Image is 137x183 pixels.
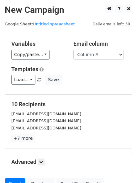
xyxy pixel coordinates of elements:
[5,22,75,26] small: Google Sheet:
[11,66,38,72] a: Templates
[106,153,137,183] iframe: Chat Widget
[90,21,132,28] span: Daily emails left: 50
[45,75,61,85] button: Save
[73,40,126,47] h5: Email column
[90,22,132,26] a: Daily emails left: 50
[33,22,75,26] a: Untitled spreadsheet
[11,134,35,142] a: +7 more
[11,126,81,130] small: [EMAIL_ADDRESS][DOMAIN_NAME]
[5,5,132,15] h2: New Campaign
[11,101,126,108] h5: 10 Recipients
[11,50,50,60] a: Copy/paste...
[11,118,81,123] small: [EMAIL_ADDRESS][DOMAIN_NAME]
[11,112,81,116] small: [EMAIL_ADDRESS][DOMAIN_NAME]
[11,159,126,165] h5: Advanced
[11,40,64,47] h5: Variables
[11,75,35,85] a: Load...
